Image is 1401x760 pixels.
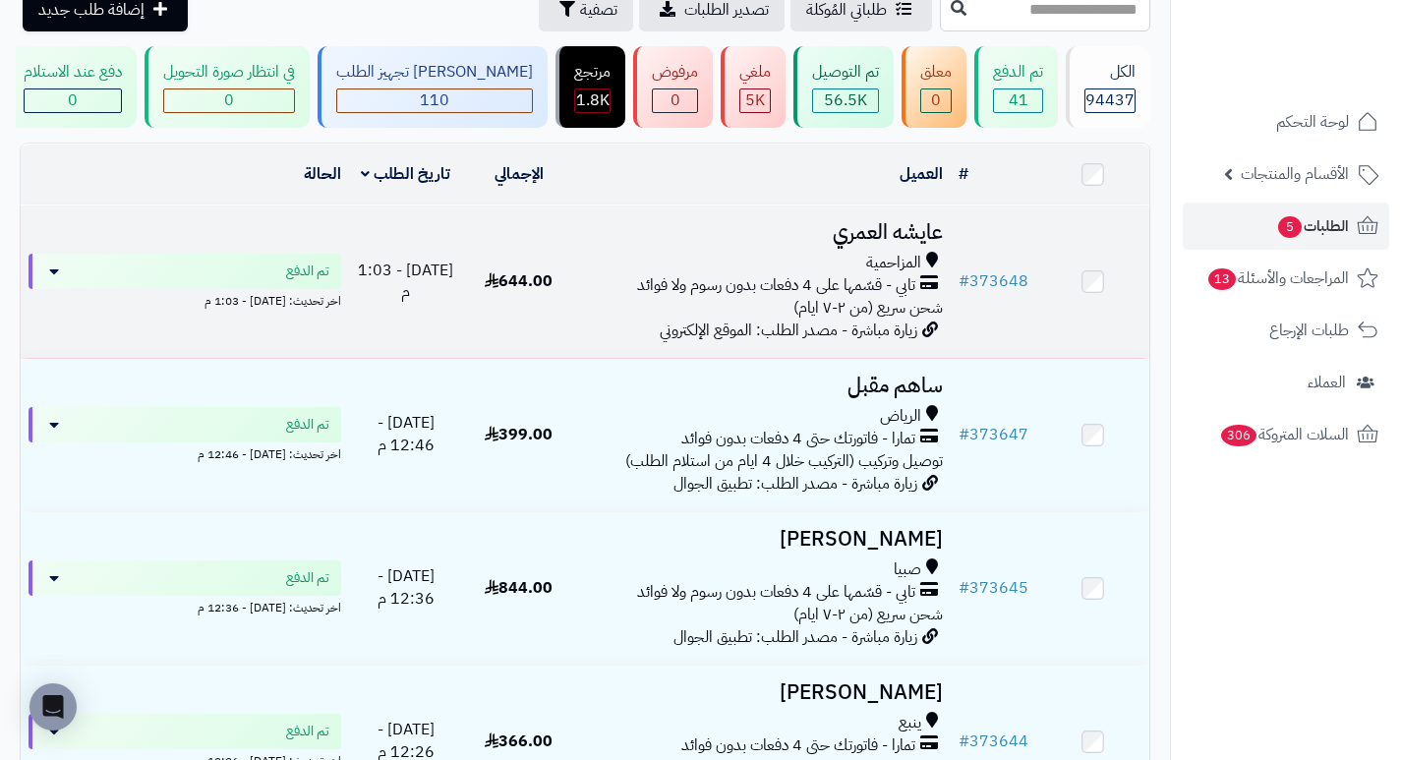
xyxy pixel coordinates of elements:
div: 41 [994,89,1042,112]
div: ملغي [739,61,771,84]
div: اخر تحديث: [DATE] - 12:36 م [29,596,341,616]
span: 844.00 [485,576,553,600]
span: طلبات الإرجاع [1269,317,1349,344]
a: الإجمالي [495,162,544,186]
span: صبيا [894,558,921,581]
div: [PERSON_NAME] تجهيز الطلب [336,61,533,84]
span: 0 [931,88,941,112]
span: # [959,730,969,753]
img: logo-2.png [1267,52,1382,93]
div: اخر تحديث: [DATE] - 12:46 م [29,442,341,463]
span: شحن سريع (من ٢-٧ ايام) [793,603,943,626]
div: 4954 [740,89,770,112]
a: ملغي 5K [717,46,789,128]
div: 0 [921,89,951,112]
div: 110 [337,89,532,112]
span: 366.00 [485,730,553,753]
span: 110 [420,88,449,112]
span: تم الدفع [286,415,329,435]
span: # [959,423,969,446]
span: تم الدفع [286,722,329,741]
div: مرفوض [652,61,698,84]
a: طلبات الإرجاع [1183,307,1389,354]
h3: عايشه العمري [583,221,943,244]
h3: [PERSON_NAME] [583,528,943,551]
span: تابي - قسّمها على 4 دفعات بدون رسوم ولا فوائد [637,581,915,604]
a: تم التوصيل 56.5K [789,46,898,128]
div: مرتجع [574,61,611,84]
span: 0 [224,88,234,112]
span: # [959,269,969,293]
div: 56503 [813,89,878,112]
div: الكل [1084,61,1136,84]
span: المزاحمية [866,252,921,274]
span: # [959,576,969,600]
span: تم الدفع [286,262,329,281]
a: #373645 [959,576,1028,600]
span: زيارة مباشرة - مصدر الطلب: تطبيق الجوال [673,472,917,496]
a: الطلبات5 [1183,203,1389,250]
span: لوحة التحكم [1276,108,1349,136]
span: 644.00 [485,269,553,293]
a: معلق 0 [898,46,970,128]
span: 399.00 [485,423,553,446]
div: 0 [164,89,294,112]
div: دفع عند الاستلام [24,61,122,84]
div: 1806 [575,89,610,112]
a: دفع عند الاستلام 0 [1,46,141,128]
span: العملاء [1308,369,1346,396]
span: 1.8K [576,88,610,112]
a: #373647 [959,423,1028,446]
a: الكل94437 [1062,46,1154,128]
span: [DATE] - 12:36 م [378,564,435,611]
div: 0 [653,89,697,112]
h3: [PERSON_NAME] [583,681,943,704]
a: لوحة التحكم [1183,98,1389,146]
span: 56.5K [824,88,867,112]
span: زيارة مباشرة - مصدر الطلب: الموقع الإلكتروني [660,319,917,342]
span: الرياض [880,405,921,428]
div: معلق [920,61,952,84]
div: اخر تحديث: [DATE] - 1:03 م [29,289,341,310]
span: الأقسام والمنتجات [1241,160,1349,188]
a: تاريخ الطلب [361,162,450,186]
a: الحالة [304,162,341,186]
div: 0 [25,89,121,112]
span: تم الدفع [286,568,329,588]
a: [PERSON_NAME] تجهيز الطلب 110 [314,46,552,128]
div: تم الدفع [993,61,1043,84]
span: توصيل وتركيب (التركيب خلال 4 ايام من استلام الطلب) [625,449,943,473]
span: 0 [671,88,680,112]
span: الطلبات [1276,212,1349,240]
a: مرفوض 0 [629,46,717,128]
span: تمارا - فاتورتك حتى 4 دفعات بدون فوائد [681,734,915,757]
a: العملاء [1183,359,1389,406]
a: #373644 [959,730,1028,753]
a: في انتظار صورة التحويل 0 [141,46,314,128]
a: العميل [900,162,943,186]
span: تابي - قسّمها على 4 دفعات بدون رسوم ولا فوائد [637,274,915,297]
span: زيارة مباشرة - مصدر الطلب: تطبيق الجوال [673,625,917,649]
div: Open Intercom Messenger [29,683,77,731]
span: 94437 [1085,88,1135,112]
a: #373648 [959,269,1028,293]
span: 5K [745,88,765,112]
a: المراجعات والأسئلة13 [1183,255,1389,302]
h3: ساهم مقبل [583,375,943,397]
span: شحن سريع (من ٢-٧ ايام) [793,296,943,320]
span: ينبع [899,712,921,734]
a: # [959,162,968,186]
span: [DATE] - 12:46 م [378,411,435,457]
div: تم التوصيل [812,61,879,84]
span: المراجعات والأسئلة [1206,264,1349,292]
a: السلات المتروكة306 [1183,411,1389,458]
span: تمارا - فاتورتك حتى 4 دفعات بدون فوائد [681,428,915,450]
span: [DATE] - 1:03 م [358,259,453,305]
a: تم الدفع 41 [970,46,1062,128]
div: في انتظار صورة التحويل [163,61,295,84]
span: السلات المتروكة [1219,421,1349,448]
span: 13 [1208,268,1236,290]
span: 0 [68,88,78,112]
span: 306 [1221,425,1256,446]
a: مرتجع 1.8K [552,46,629,128]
